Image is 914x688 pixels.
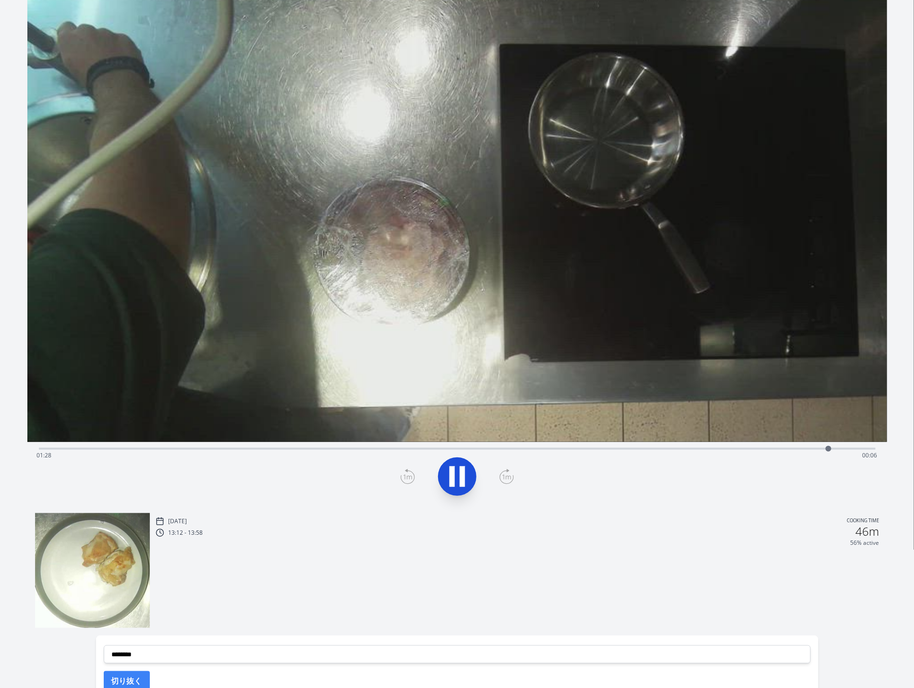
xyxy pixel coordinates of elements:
span: 01:28 [37,451,52,459]
h2: 46m [856,526,879,537]
p: [DATE] [168,517,187,525]
p: 56% active [851,539,879,547]
p: Cooking time [847,517,879,526]
span: 00:06 [863,451,877,459]
p: 13:12 - 13:58 [168,529,203,537]
img: 250725121256_thumb.jpeg [35,513,150,628]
